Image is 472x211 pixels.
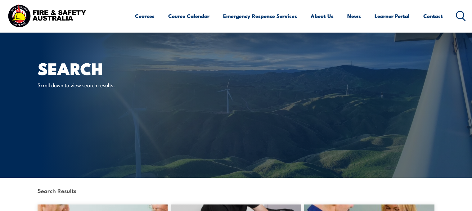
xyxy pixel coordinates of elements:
[135,8,155,24] a: Courses
[347,8,361,24] a: News
[168,8,209,24] a: Course Calendar
[38,61,191,75] h1: Search
[38,81,151,88] p: Scroll down to view search results.
[38,186,76,195] strong: Search Results
[311,8,334,24] a: About Us
[223,8,297,24] a: Emergency Response Services
[423,8,443,24] a: Contact
[375,8,410,24] a: Learner Portal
